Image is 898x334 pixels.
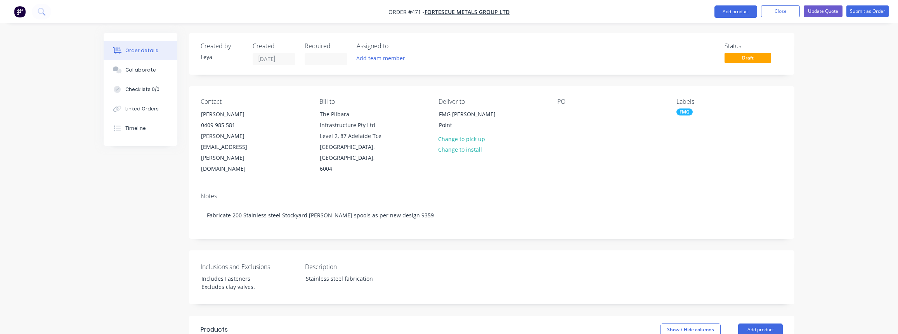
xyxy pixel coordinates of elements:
[439,109,503,131] div: FMG [PERSON_NAME] Point
[201,131,265,174] div: [PERSON_NAME][EMAIL_ADDRESS][PERSON_NAME][DOMAIN_NAME]
[14,6,26,17] img: Factory
[104,119,177,138] button: Timeline
[320,142,384,174] div: [GEOGRAPHIC_DATA], [GEOGRAPHIC_DATA], 6004
[425,8,510,16] a: FORTESCUE METALS GROUP LTD
[195,273,292,292] div: Includes Fasteners Excludes clay valves.
[201,192,783,200] div: Notes
[714,5,757,18] button: Add product
[253,42,295,50] div: Created
[305,262,402,271] label: Description
[846,5,889,17] button: Submit as Order
[352,53,409,63] button: Add team member
[104,99,177,119] button: Linked Orders
[194,108,272,175] div: [PERSON_NAME]0409 985 581[PERSON_NAME][EMAIL_ADDRESS][PERSON_NAME][DOMAIN_NAME]
[201,53,243,61] div: Leya
[201,42,243,50] div: Created by
[104,80,177,99] button: Checklists 0/0
[104,60,177,80] button: Collaborate
[357,42,434,50] div: Assigned to
[434,133,489,144] button: Change to pick up
[676,98,783,105] div: Labels
[125,125,146,132] div: Timeline
[201,203,783,227] div: Fabricate 200 Stainless steel Stockyard [PERSON_NAME] spools as per new design 9359
[388,8,425,16] span: Order #471 -
[125,47,158,54] div: Order details
[313,108,391,175] div: The Pilbara Infrastructure Pty Ltd Level 2, 87 Adelaide Tce[GEOGRAPHIC_DATA], [GEOGRAPHIC_DATA], ...
[104,41,177,60] button: Order details
[439,98,545,105] div: Deliver to
[725,53,771,63] span: Draft
[125,86,159,93] div: Checklists 0/0
[557,98,664,105] div: PO
[201,120,265,131] div: 0409 985 581
[125,66,156,73] div: Collaborate
[725,42,783,50] div: Status
[432,108,510,133] div: FMG [PERSON_NAME] Point
[357,53,409,63] button: Add team member
[319,98,426,105] div: Bill to
[761,5,800,17] button: Close
[434,144,486,155] button: Change to install
[125,105,159,112] div: Linked Orders
[201,109,265,120] div: [PERSON_NAME]
[305,42,347,50] div: Required
[300,273,397,284] div: Stainless steel fabrication
[201,262,298,271] label: Inclusions and Exclusions
[320,109,384,142] div: The Pilbara Infrastructure Pty Ltd Level 2, 87 Adelaide Tce
[201,98,307,105] div: Contact
[804,5,843,17] button: Update Quote
[676,108,693,115] div: FMG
